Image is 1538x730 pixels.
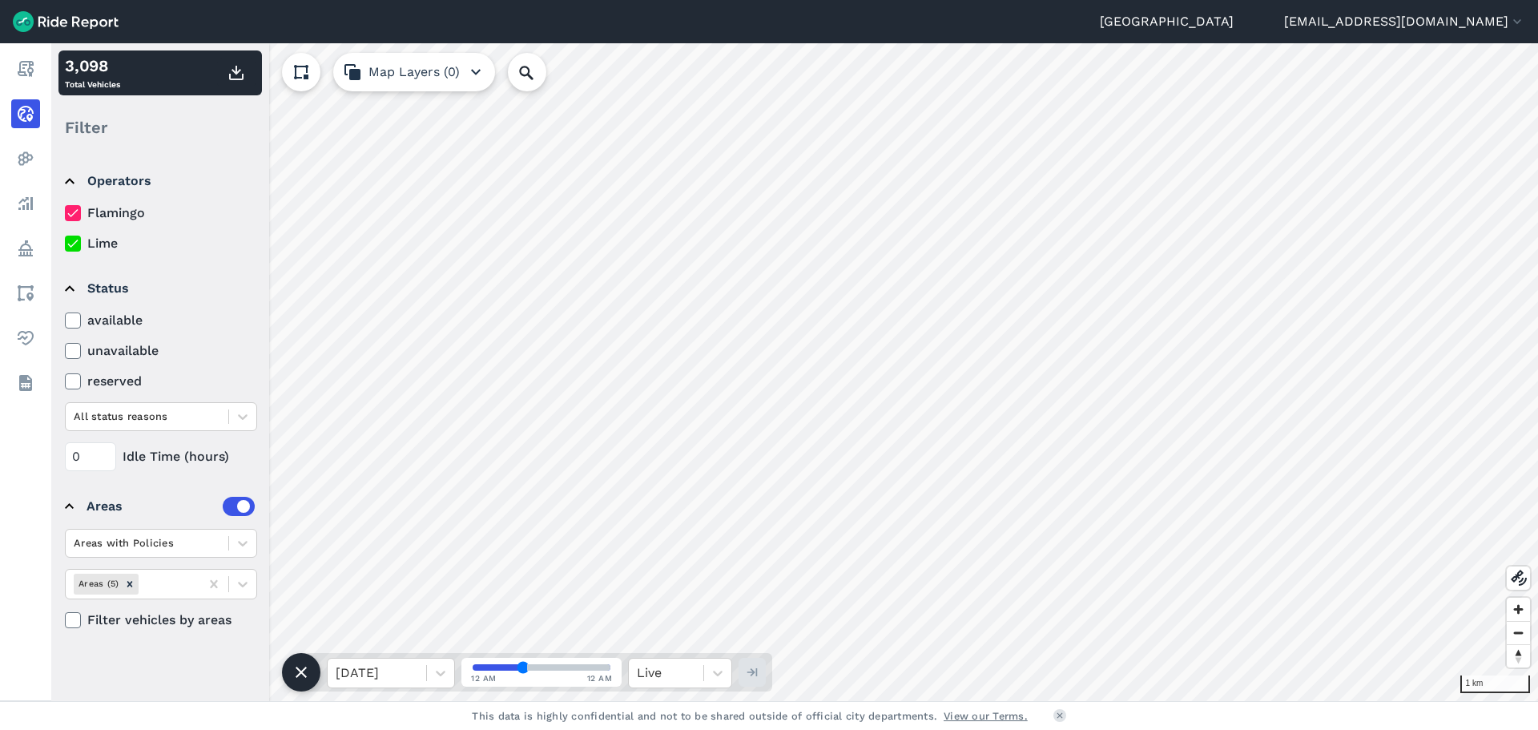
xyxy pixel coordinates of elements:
[51,43,1538,701] canvas: Map
[587,672,613,684] span: 12 AM
[1460,676,1530,693] div: 1 km
[11,54,40,83] a: Report
[11,279,40,308] a: Areas
[65,159,255,204] summary: Operators
[944,708,1028,724] a: View our Terms.
[65,442,257,471] div: Idle Time (hours)
[471,672,497,684] span: 12 AM
[58,103,262,152] div: Filter
[65,266,255,311] summary: Status
[1507,598,1530,621] button: Zoom in
[65,484,255,529] summary: Areas
[1100,12,1234,31] a: [GEOGRAPHIC_DATA]
[87,497,255,516] div: Areas
[1507,644,1530,667] button: Reset bearing to north
[11,144,40,173] a: Heatmaps
[13,11,119,32] img: Ride Report
[11,189,40,218] a: Analyze
[65,372,257,391] label: reserved
[333,53,495,91] button: Map Layers (0)
[65,341,257,361] label: unavailable
[65,54,120,92] div: Total Vehicles
[11,234,40,263] a: Policy
[65,204,257,223] label: Flamingo
[65,54,120,78] div: 3,098
[11,369,40,397] a: Datasets
[1507,621,1530,644] button: Zoom out
[121,574,139,594] div: Remove Areas (5)
[74,574,121,594] div: Areas (5)
[508,53,572,91] input: Search Location or Vehicles
[65,234,257,253] label: Lime
[11,324,40,353] a: Health
[11,99,40,128] a: Realtime
[1284,12,1525,31] button: [EMAIL_ADDRESS][DOMAIN_NAME]
[65,311,257,330] label: available
[65,611,257,630] label: Filter vehicles by areas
